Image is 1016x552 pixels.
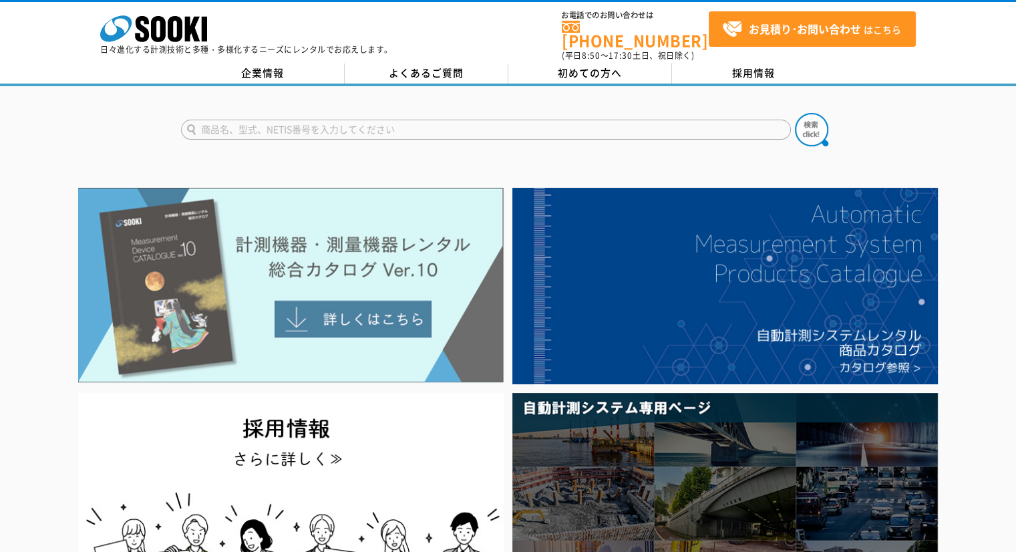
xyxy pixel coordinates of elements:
span: (平日 ～ 土日、祝日除く) [562,49,694,61]
img: btn_search.png [795,113,828,146]
a: よくあるご質問 [345,63,508,84]
a: お見積り･お問い合わせはこちら [709,11,916,47]
span: お電話でのお問い合わせは [562,11,709,19]
span: 17:30 [609,49,633,61]
img: 自動計測システムカタログ [512,188,938,384]
input: 商品名、型式、NETIS番号を入力してください [181,120,791,140]
a: 初めての方へ [508,63,672,84]
span: 8:50 [582,49,601,61]
a: 企業情報 [181,63,345,84]
strong: お見積り･お問い合わせ [749,21,861,37]
span: 初めての方へ [558,65,622,80]
span: はこちら [722,19,901,39]
img: Catalog Ver10 [78,188,504,383]
a: 採用情報 [672,63,836,84]
p: 日々進化する計測技術と多種・多様化するニーズにレンタルでお応えします。 [100,45,393,53]
a: [PHONE_NUMBER] [562,21,709,48]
